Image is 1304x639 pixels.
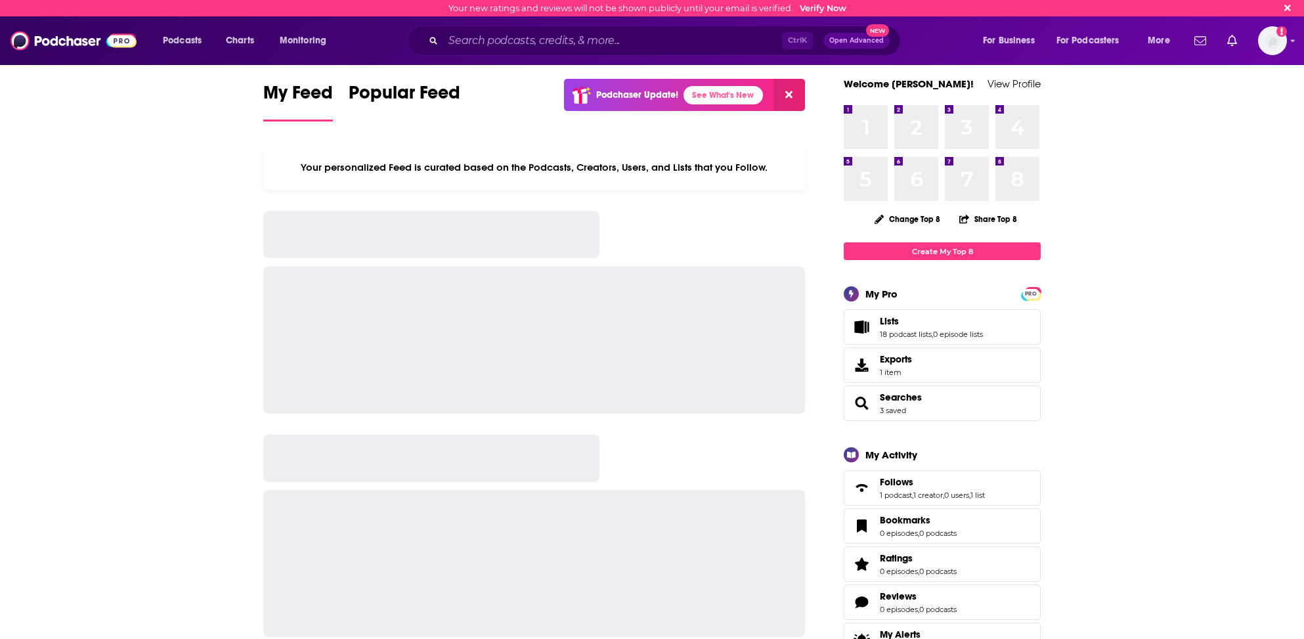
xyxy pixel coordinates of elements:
[880,514,957,526] a: Bookmarks
[918,529,919,538] span: ,
[880,552,913,564] span: Ratings
[912,491,913,500] span: ,
[1258,26,1287,55] img: User Profile
[11,28,137,53] img: Podchaser - Follow, Share and Rate Podcasts
[919,605,957,614] a: 0 podcasts
[865,449,917,461] div: My Activity
[880,491,912,500] a: 1 podcast
[1056,32,1119,50] span: For Podcasters
[880,476,913,488] span: Follows
[349,81,460,112] span: Popular Feed
[932,330,933,339] span: ,
[880,315,899,327] span: Lists
[844,309,1041,345] span: Lists
[918,567,919,576] span: ,
[880,529,918,538] a: 0 episodes
[880,353,912,365] span: Exports
[988,77,1041,90] a: View Profile
[1276,26,1287,37] svg: Email not verified
[1048,30,1139,51] button: open menu
[349,81,460,121] a: Popular Feed
[919,529,957,538] a: 0 podcasts
[848,555,875,573] a: Ratings
[974,30,1051,51] button: open menu
[848,479,875,497] a: Follows
[844,347,1041,383] a: Exports
[848,356,875,374] span: Exports
[848,593,875,611] a: Reviews
[844,242,1041,260] a: Create My Top 8
[1258,26,1287,55] button: Show profile menu
[1023,289,1039,299] span: PRO
[880,590,957,602] a: Reviews
[848,517,875,535] a: Bookmarks
[1023,288,1039,298] a: PRO
[684,86,763,104] a: See What's New
[880,552,957,564] a: Ratings
[226,32,254,50] span: Charts
[1189,30,1211,52] a: Show notifications dropdown
[829,37,884,44] span: Open Advanced
[944,491,969,500] a: 0 users
[1148,32,1170,50] span: More
[844,77,974,90] a: Welcome [PERSON_NAME]!
[263,81,333,121] a: My Feed
[1258,26,1287,55] span: Logged in as BretAita
[880,514,930,526] span: Bookmarks
[844,386,1041,421] span: Searches
[880,590,917,602] span: Reviews
[867,211,948,227] button: Change Top 8
[969,491,970,500] span: ,
[844,546,1041,582] span: Ratings
[263,145,805,190] div: Your personalized Feed is curated based on the Podcasts, Creators, Users, and Lists that you Follow.
[217,30,262,51] a: Charts
[880,476,985,488] a: Follows
[1139,30,1186,51] button: open menu
[933,330,983,339] a: 0 episode lists
[880,567,918,576] a: 0 episodes
[880,391,922,403] a: Searches
[866,24,890,37] span: New
[880,315,983,327] a: Lists
[848,394,875,412] a: Searches
[844,584,1041,620] span: Reviews
[844,508,1041,544] span: Bookmarks
[880,368,912,377] span: 1 item
[880,330,932,339] a: 18 podcast lists
[443,30,782,51] input: Search podcasts, credits, & more...
[918,605,919,614] span: ,
[280,32,326,50] span: Monitoring
[420,26,913,56] div: Search podcasts, credits, & more...
[271,30,343,51] button: open menu
[844,470,1041,506] span: Follows
[163,32,202,50] span: Podcasts
[823,33,890,49] button: Open AdvancedNew
[263,81,333,112] span: My Feed
[154,30,219,51] button: open menu
[919,567,957,576] a: 0 podcasts
[782,32,813,49] span: Ctrl K
[983,32,1035,50] span: For Business
[970,491,985,500] a: 1 list
[880,406,906,415] a: 3 saved
[959,206,1018,232] button: Share Top 8
[800,3,846,13] a: Verify Now
[913,491,943,500] a: 1 creator
[448,3,846,13] div: Your new ratings and reviews will not be shown publicly until your email is verified.
[1222,30,1242,52] a: Show notifications dropdown
[596,89,678,100] p: Podchaser Update!
[943,491,944,500] span: ,
[865,288,898,300] div: My Pro
[848,318,875,336] a: Lists
[880,605,918,614] a: 0 episodes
